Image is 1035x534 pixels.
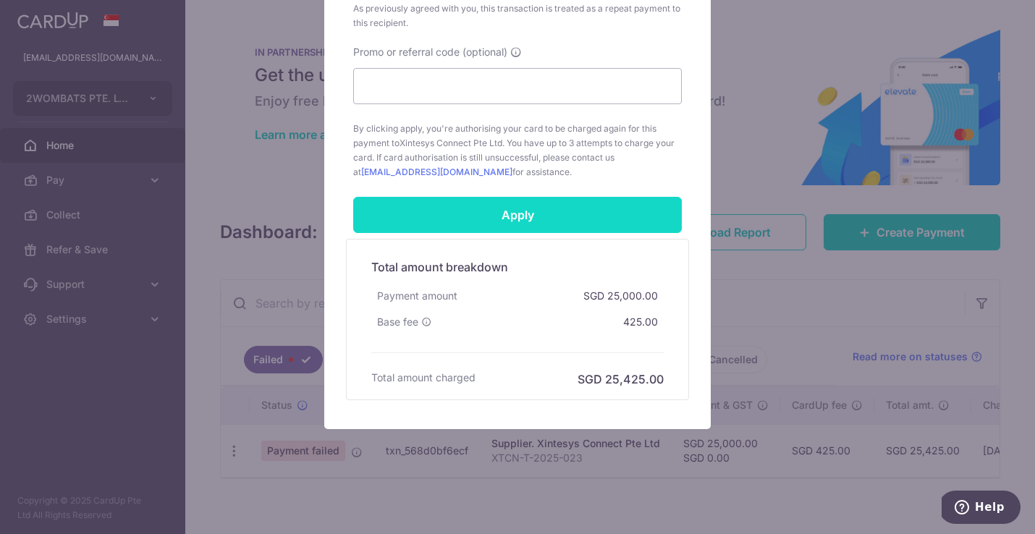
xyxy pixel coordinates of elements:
h6: SGD 25,425.00 [578,370,664,388]
span: Base fee [377,315,418,329]
span: By clicking apply, you're authorising your card to be charged again for this payment to . You hav... [353,122,682,179]
h6: Total amount charged [371,370,476,385]
span: Xintesys Connect Pte Ltd [400,137,502,148]
div: Payment amount [371,283,463,309]
input: Apply [353,197,682,233]
div: 425.00 [617,309,664,335]
iframe: Opens a widget where you can find more information [942,491,1021,527]
a: [EMAIL_ADDRESS][DOMAIN_NAME] [361,166,512,177]
span: Promo or referral code (optional) [353,45,507,59]
span: As previously agreed with you, this transaction is treated as a repeat payment to this recipient. [353,1,682,30]
div: SGD 25,000.00 [578,283,664,309]
h5: Total amount breakdown [371,258,664,276]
